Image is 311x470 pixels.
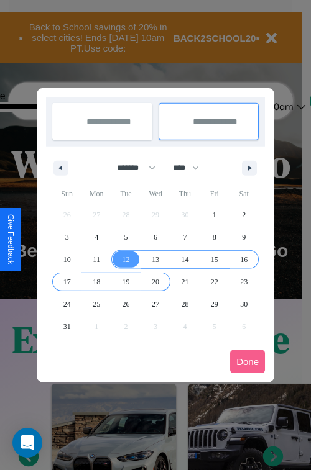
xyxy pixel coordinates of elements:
button: 28 [170,293,200,315]
span: 4 [95,226,98,248]
span: Mon [81,184,111,204]
span: 9 [242,226,246,248]
button: 11 [81,248,111,271]
button: 9 [230,226,259,248]
span: Tue [111,184,141,204]
button: 15 [200,248,229,271]
span: 25 [93,293,100,315]
span: Sun [52,184,81,204]
button: 7 [170,226,200,248]
span: 20 [152,271,159,293]
span: 24 [63,293,71,315]
button: 5 [111,226,141,248]
button: 16 [230,248,259,271]
button: 17 [52,271,81,293]
button: 23 [230,271,259,293]
button: 14 [170,248,200,271]
span: 17 [63,271,71,293]
button: 8 [200,226,229,248]
button: 10 [52,248,81,271]
div: Open Intercom Messenger [12,428,42,458]
button: 21 [170,271,200,293]
div: Give Feedback [6,214,15,264]
span: 15 [211,248,218,271]
button: 6 [141,226,170,248]
span: Wed [141,184,170,204]
span: 10 [63,248,71,271]
span: 3 [65,226,69,248]
span: 16 [240,248,248,271]
span: 2 [242,204,246,226]
span: 28 [181,293,188,315]
button: Done [230,350,265,373]
span: 21 [181,271,188,293]
button: 31 [52,315,81,338]
span: 30 [240,293,248,315]
button: 27 [141,293,170,315]
span: 29 [211,293,218,315]
button: 20 [141,271,170,293]
span: Fri [200,184,229,204]
span: 11 [93,248,100,271]
span: 7 [183,226,187,248]
button: 25 [81,293,111,315]
span: 18 [93,271,100,293]
button: 24 [52,293,81,315]
span: Sat [230,184,259,204]
span: 14 [181,248,188,271]
button: 2 [230,204,259,226]
button: 26 [111,293,141,315]
button: 30 [230,293,259,315]
span: 23 [240,271,248,293]
button: 3 [52,226,81,248]
button: 13 [141,248,170,271]
button: 1 [200,204,229,226]
span: 1 [213,204,216,226]
button: 18 [81,271,111,293]
button: 29 [200,293,229,315]
span: 31 [63,315,71,338]
span: 27 [152,293,159,315]
span: 19 [123,271,130,293]
button: 19 [111,271,141,293]
button: 4 [81,226,111,248]
span: 8 [213,226,216,248]
span: 6 [154,226,157,248]
button: 22 [200,271,229,293]
span: Thu [170,184,200,204]
span: 5 [124,226,128,248]
span: 13 [152,248,159,271]
span: 12 [123,248,130,271]
button: 12 [111,248,141,271]
span: 26 [123,293,130,315]
span: 22 [211,271,218,293]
